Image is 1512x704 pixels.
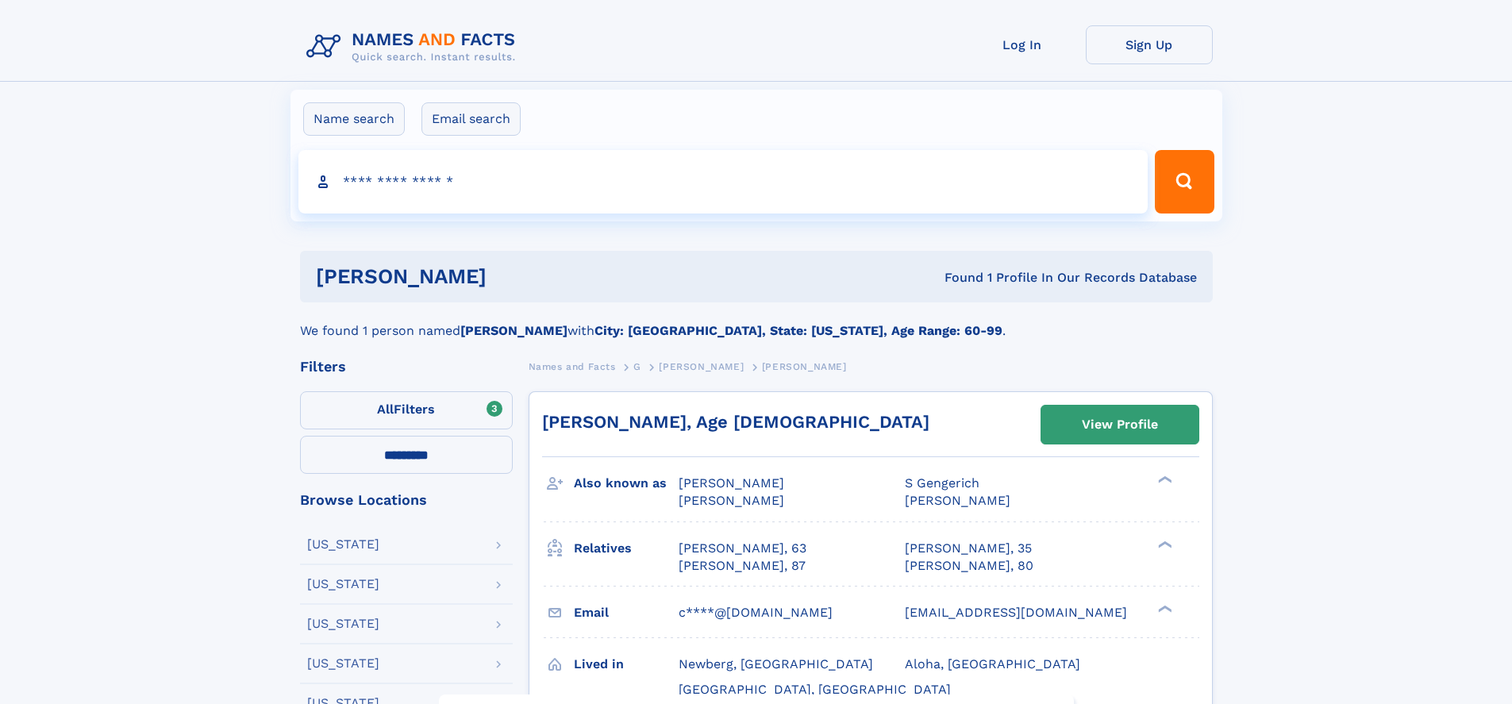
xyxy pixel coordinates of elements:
[1154,603,1173,614] div: ❯
[1041,406,1198,444] a: View Profile
[303,102,405,136] label: Name search
[542,412,929,432] a: [PERSON_NAME], Age [DEMOGRAPHIC_DATA]
[298,150,1148,214] input: search input
[594,323,1002,338] b: City: [GEOGRAPHIC_DATA], State: [US_STATE], Age Range: 60-99
[959,25,1086,64] a: Log In
[633,356,641,376] a: G
[307,617,379,630] div: [US_STATE]
[633,361,641,372] span: G
[905,540,1032,557] a: [PERSON_NAME], 35
[679,540,806,557] a: [PERSON_NAME], 63
[679,656,873,671] span: Newberg, [GEOGRAPHIC_DATA]
[574,535,679,562] h3: Relatives
[905,656,1080,671] span: Aloha, [GEOGRAPHIC_DATA]
[715,269,1197,287] div: Found 1 Profile In Our Records Database
[307,538,379,551] div: [US_STATE]
[679,475,784,490] span: [PERSON_NAME]
[679,682,951,697] span: [GEOGRAPHIC_DATA], [GEOGRAPHIC_DATA]
[659,361,744,372] span: [PERSON_NAME]
[300,493,513,507] div: Browse Locations
[529,356,616,376] a: Names and Facts
[300,391,513,429] label: Filters
[679,557,806,575] a: [PERSON_NAME], 87
[1154,539,1173,549] div: ❯
[1155,150,1214,214] button: Search Button
[300,25,529,68] img: Logo Names and Facts
[377,402,394,417] span: All
[307,657,379,670] div: [US_STATE]
[421,102,521,136] label: Email search
[905,557,1033,575] a: [PERSON_NAME], 80
[300,360,513,374] div: Filters
[316,267,716,287] h1: [PERSON_NAME]
[905,475,979,490] span: S Gengerich
[659,356,744,376] a: [PERSON_NAME]
[460,323,567,338] b: [PERSON_NAME]
[1082,406,1158,443] div: View Profile
[300,302,1213,340] div: We found 1 person named with .
[905,605,1127,620] span: [EMAIL_ADDRESS][DOMAIN_NAME]
[307,578,379,591] div: [US_STATE]
[1154,475,1173,485] div: ❯
[574,599,679,626] h3: Email
[1086,25,1213,64] a: Sign Up
[679,493,784,508] span: [PERSON_NAME]
[574,651,679,678] h3: Lived in
[762,361,847,372] span: [PERSON_NAME]
[905,493,1010,508] span: [PERSON_NAME]
[574,470,679,497] h3: Also known as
